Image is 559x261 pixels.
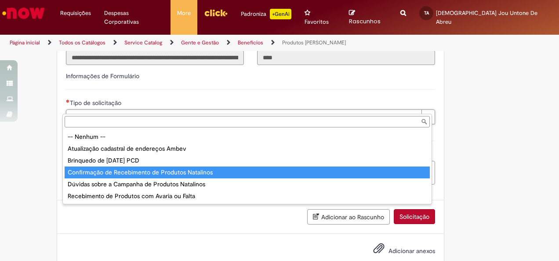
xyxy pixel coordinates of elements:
[65,143,430,155] div: Atualização cadastral de endereços Ambev
[65,178,430,190] div: Dúvidas sobre a Campanha de Produtos Natalinos
[63,129,432,204] ul: Tipo de solicitação
[65,155,430,167] div: Brinquedo de [DATE] PCD
[65,131,430,143] div: -- Nenhum --
[65,167,430,178] div: Confirmação de Recebimento de Produtos Natalinos
[65,190,430,202] div: Recebimento de Produtos com Avaria ou Falta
